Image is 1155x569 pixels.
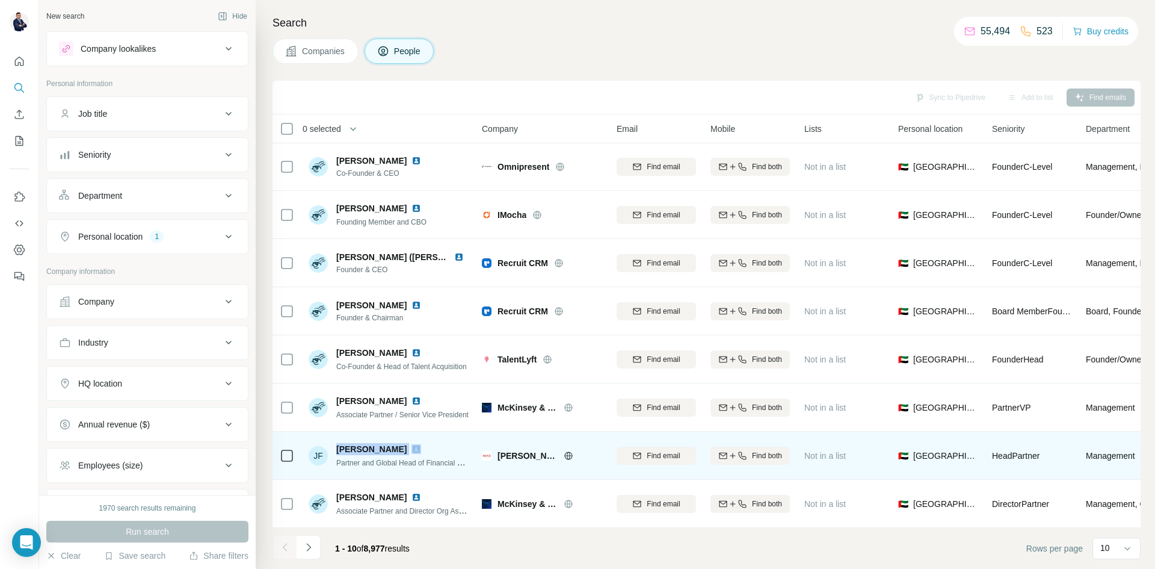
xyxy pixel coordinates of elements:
[647,306,680,317] span: Find email
[394,45,422,57] span: People
[913,450,978,462] span: [GEOGRAPHIC_DATA]
[804,306,846,316] span: Not in a list
[47,451,248,480] button: Employees (size)
[47,99,248,128] button: Job title
[710,447,790,465] button: Find both
[47,140,248,169] button: Seniority
[335,544,410,553] span: results
[78,337,108,349] div: Industry
[482,499,491,509] img: Logo of McKinsey & Company
[710,302,790,320] button: Find both
[710,495,790,513] button: Find both
[992,451,1039,461] span: Head Partner
[309,494,328,514] img: Avatar
[47,328,248,357] button: Industry
[617,399,696,417] button: Find email
[411,204,421,213] img: LinkedIn logo
[10,266,29,287] button: Feedback
[336,411,469,419] span: Associate Partner / Senior Vice President
[78,231,143,243] div: Personal location
[804,403,846,412] span: Not in a list
[47,369,248,398] button: HQ location
[411,493,421,502] img: LinkedIn logo
[617,495,696,513] button: Find email
[47,287,248,316] button: Company
[482,165,491,167] img: Logo of Omnipresent
[752,450,782,461] span: Find both
[47,492,248,521] button: Technologies
[647,450,680,461] span: Find email
[647,354,680,365] span: Find email
[78,459,143,471] div: Employees (size)
[309,446,328,465] div: JF
[482,210,491,220] img: Logo of IMocha
[46,78,248,89] p: Personal information
[913,161,978,173] span: [GEOGRAPHIC_DATA]
[898,123,962,135] span: Personal location
[647,499,680,509] span: Find email
[10,104,29,125] button: Enrich CSV
[898,353,908,365] span: 🇦🇪
[804,258,846,268] span: Not in a list
[303,123,341,135] span: 0 selected
[411,348,421,358] img: LinkedIn logo
[411,300,421,310] img: LinkedIn logo
[336,362,467,371] span: Co-Founder & Head of Talent Acquisition
[10,12,29,31] img: Avatar
[898,402,908,414] span: 🇦🇪
[482,258,491,268] img: Logo of Recruit CRM
[364,544,385,553] span: 8,977
[336,155,407,167] span: [PERSON_NAME]
[46,550,81,562] button: Clear
[913,257,978,269] span: [GEOGRAPHIC_DATA]
[617,123,638,135] span: Email
[482,451,491,461] img: Logo of Bain & Company
[46,11,84,22] div: New search
[78,296,114,308] div: Company
[12,528,41,557] div: Open Intercom Messenger
[1026,543,1083,555] span: Rows per page
[309,398,328,417] img: Avatar
[336,347,407,359] span: [PERSON_NAME]
[482,403,491,412] img: Logo of McKinsey & Company
[189,550,248,562] button: Share filters
[336,458,704,467] span: Partner and Global Head of Financial Services at [PERSON_NAME] & Company, Young Global Leader @ t...
[752,161,782,172] span: Find both
[647,161,680,172] span: Find email
[10,130,29,152] button: My lists
[710,206,790,224] button: Find both
[617,302,696,320] button: Find email
[297,535,321,559] button: Navigate to next page
[992,355,1044,364] span: Founder Head
[752,210,782,220] span: Find both
[309,205,328,225] img: Avatar
[1086,450,1135,462] span: Management
[992,403,1031,412] span: Partner VP
[10,186,29,208] button: Use Surfe on LinkedIn
[336,202,407,214] span: [PERSON_NAME]
[47,222,248,251] button: Personal location1
[411,396,421,406] img: LinkedIn logo
[336,312,426,323] span: Founder & Chairman
[309,253,328,273] img: Avatar
[302,45,346,57] span: Companies
[497,498,558,510] span: McKinsey & Company
[10,213,29,234] button: Use Surfe API
[710,254,790,272] button: Find both
[482,355,491,364] img: Logo of TalentLyft
[898,161,908,173] span: 🇦🇪
[47,410,248,439] button: Annual revenue ($)
[981,24,1010,39] p: 55,494
[752,306,782,317] span: Find both
[497,450,558,462] span: [PERSON_NAME] & Company
[617,447,696,465] button: Find email
[482,123,518,135] span: Company
[46,266,248,277] p: Company information
[336,264,469,275] span: Founder & CEO
[898,498,908,510] span: 🇦🇪
[992,210,1052,220] span: Founder C-Level
[10,77,29,99] button: Search
[1073,23,1129,40] button: Buy credits
[81,43,156,55] div: Company lookalikes
[710,158,790,176] button: Find both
